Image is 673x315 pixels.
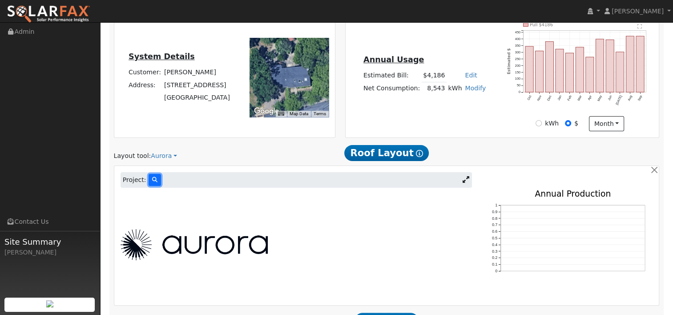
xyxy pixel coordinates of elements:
text: 350 [515,44,520,48]
td: [PERSON_NAME] [162,66,231,79]
text: 0 [518,90,520,94]
td: Estimated Bill: [362,69,421,82]
text: 200 [515,64,520,68]
text: 0 [495,269,497,273]
text: Jun [607,95,613,101]
text: Feb [566,95,572,101]
td: [GEOGRAPHIC_DATA] [162,91,231,104]
button: Keyboard shortcuts [278,111,284,117]
div: [PERSON_NAME] [4,248,95,257]
a: Edit [465,72,477,79]
input: $ [565,120,571,126]
u: System Details [129,52,195,61]
text: Estimated $ [507,48,511,75]
text: 0.8 [492,216,497,221]
text: Sep [637,95,643,102]
img: retrieve [46,300,53,307]
text: Aug [627,95,633,102]
rect: onclick="" [636,36,644,92]
span: [PERSON_NAME] [612,8,664,15]
td: 8,543 [422,82,447,95]
span: Roof Layout [344,145,429,161]
td: Net Consumption: [362,82,421,95]
text:  [637,24,642,29]
text: Nov [536,95,542,102]
label: $ [574,119,578,128]
i: Show Help [416,150,423,157]
text: 0.1 [492,262,497,267]
text: May [596,95,603,102]
img: SolarFax [7,5,90,24]
td: [STREET_ADDRESS] [162,79,231,91]
rect: onclick="" [586,57,594,92]
a: Open this area in Google Maps (opens a new window) [252,105,281,117]
text: 0.6 [492,229,497,234]
text: 1 [495,203,497,207]
label: kWh [545,119,559,128]
rect: onclick="" [525,46,533,92]
rect: onclick="" [626,36,634,92]
text: 0.2 [492,256,497,260]
rect: onclick="" [596,39,604,93]
a: Modify [465,85,486,92]
img: Google [252,105,281,117]
td: $4,186 [422,69,447,82]
text: [DATE] [615,95,623,106]
text: 300 [515,50,520,54]
u: Annual Usage [363,55,424,64]
text: 0.5 [492,236,497,240]
a: Terms (opens in new tab) [314,111,326,116]
text: Oct [526,95,532,101]
rect: onclick="" [545,42,553,93]
text: 50 [516,84,520,88]
text: 400 [515,37,520,41]
input: kWh [536,120,542,126]
button: Map Data [290,111,308,117]
text: 0.4 [492,242,497,247]
a: Aurora [151,151,177,161]
button: month [589,116,624,131]
span: Layout tool: [114,152,151,159]
span: Site Summary [4,236,95,248]
text: 0.7 [492,223,497,227]
text: 0.3 [492,249,497,254]
text: Mar [576,94,583,101]
text: 100 [515,77,520,81]
img: Aurora Logo [121,229,268,260]
text: Dec [546,95,552,102]
rect: onclick="" [616,52,624,92]
text: Annual Production [535,190,611,199]
a: Expand Aurora window [459,174,472,187]
rect: onclick="" [576,47,584,92]
text: 0.9 [492,210,497,214]
text: 250 [515,57,520,61]
td: Customer: [127,66,162,79]
span: Project: [123,175,146,185]
text: 450 [515,30,520,34]
text: 150 [515,70,520,74]
rect: onclick="" [535,51,543,93]
text: Apr [587,94,592,101]
rect: onclick="" [565,53,573,92]
rect: onclick="" [556,49,564,92]
td: kWh [447,82,463,95]
rect: onclick="" [606,40,614,92]
text: Jan [556,95,562,101]
text: Pull $4186 [530,22,553,27]
td: Address: [127,79,162,91]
